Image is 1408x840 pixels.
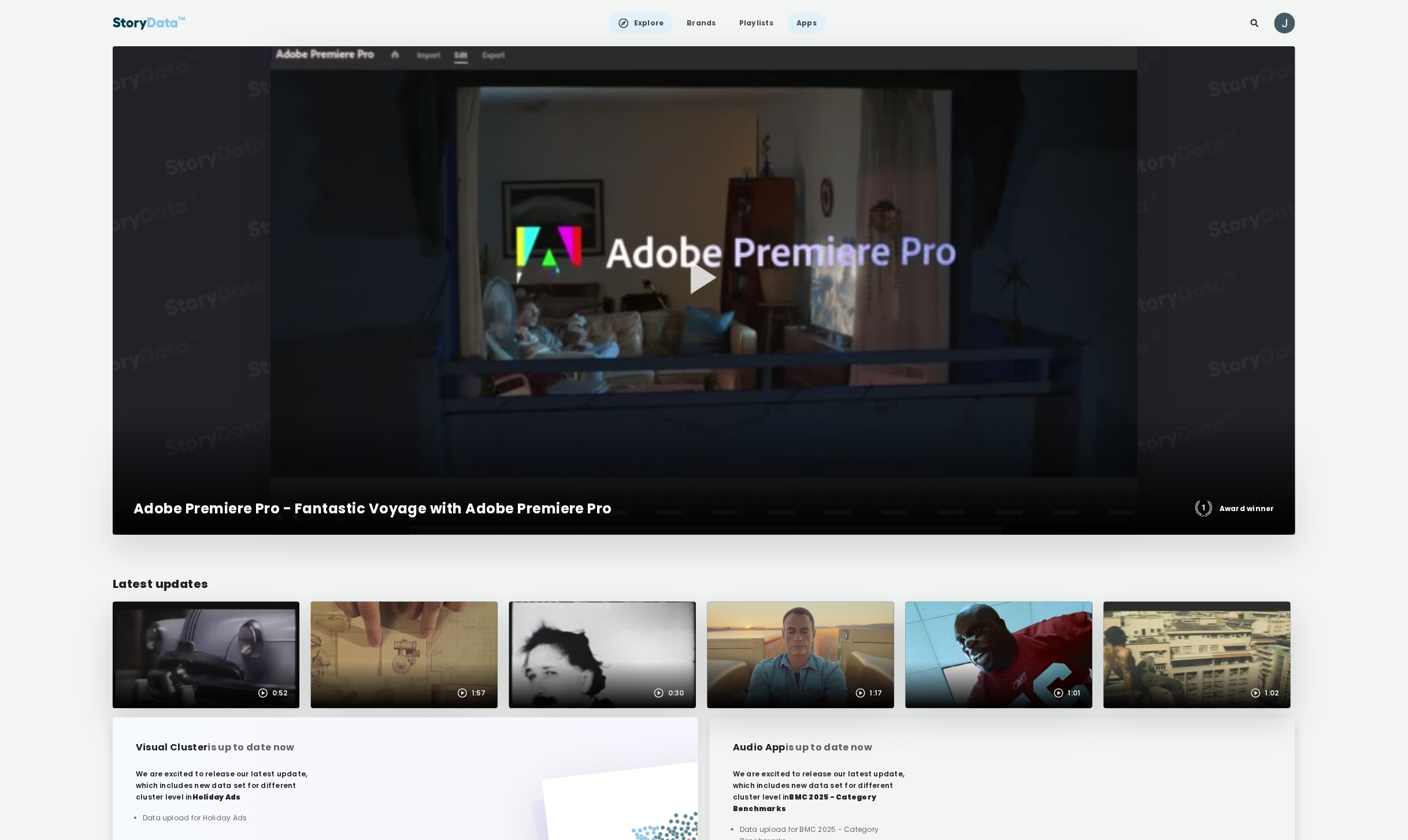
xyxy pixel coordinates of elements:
[143,812,318,824] li: Data upload for Holiday Ads
[136,768,318,803] div: We are excited to release our latest update, which includes new data set for different cluster le...
[113,575,1295,593] div: Latest updates
[136,741,208,754] span: Visual Cluster
[457,687,486,699] div: 1:57
[1053,687,1081,699] div: 1:01
[192,792,241,802] b: Holiday Ads
[113,13,186,34] img: StoryData Logo
[733,792,876,813] b: BMC 2025 - Category Benchmarks
[787,13,826,34] a: Apps
[257,687,288,699] div: 0:52
[653,687,684,699] div: 0:30
[1250,687,1279,699] div: 1:02
[733,768,915,815] div: We are excited to release our latest update, which includes new data set for different cluster le...
[136,741,318,754] div: is up to date now
[609,13,673,34] a: Explore
[855,687,883,699] div: 1:17
[733,741,915,754] div: is up to date now
[678,13,725,34] a: Brands
[730,13,783,34] a: Playlists
[733,741,785,754] span: Audio App
[1274,13,1295,34] img: ACg8ocL4n2a6OBrbNl1cRdhqILMM1PVwDnCTNMmuJZ_RnCAKJCOm-A=s96-c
